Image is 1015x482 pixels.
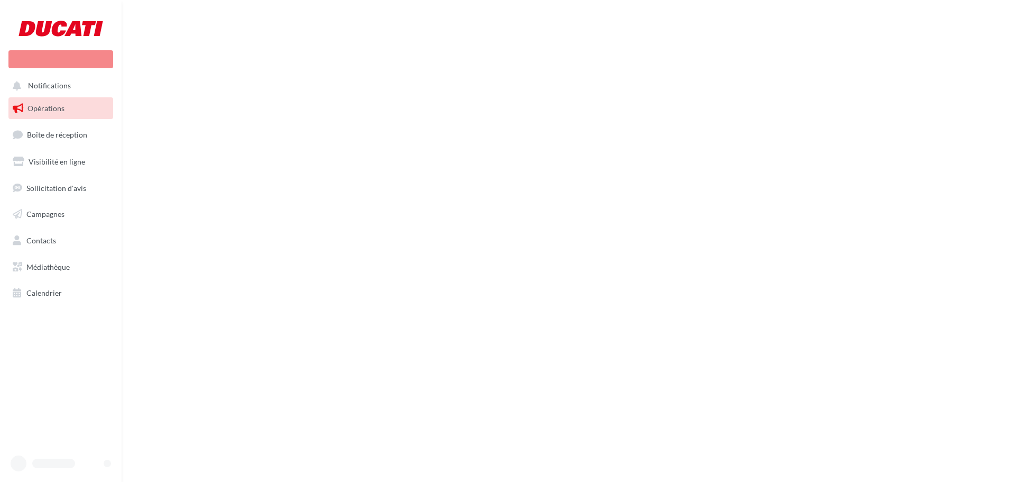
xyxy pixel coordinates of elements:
span: Médiathèque [26,262,70,271]
a: Contacts [6,230,115,252]
div: Nouvelle campagne [8,50,113,68]
span: Sollicitation d'avis [26,183,86,192]
span: Notifications [28,81,71,90]
a: Campagnes [6,203,115,225]
a: Médiathèque [6,256,115,278]
span: Opérations [27,104,64,113]
span: Campagnes [26,210,64,219]
span: Contacts [26,236,56,245]
a: Sollicitation d'avis [6,177,115,199]
a: Visibilité en ligne [6,151,115,173]
a: Opérations [6,97,115,120]
span: Boîte de réception [27,130,87,139]
a: Calendrier [6,282,115,304]
span: Visibilité en ligne [29,157,85,166]
span: Calendrier [26,288,62,297]
a: Boîte de réception [6,123,115,146]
